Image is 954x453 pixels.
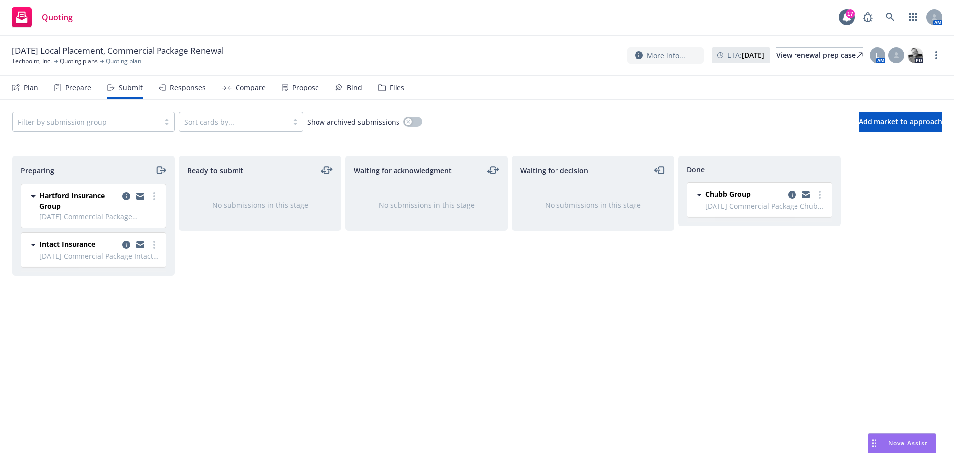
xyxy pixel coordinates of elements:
a: Quoting plans [60,57,98,66]
span: Ready to submit [187,165,243,176]
span: [DATE] Commercial Package Chubb - 2025 Commercial Package [705,201,826,211]
div: Submit [119,84,143,91]
span: Hartford Insurance Group [39,190,118,211]
div: No submissions in this stage [195,200,325,210]
span: Quoting plan [106,57,141,66]
div: Compare [236,84,266,91]
div: Drag to move [868,434,880,453]
button: More info... [627,47,704,64]
div: Plan [24,84,38,91]
a: copy logging email [120,239,132,251]
span: [DATE] Local Placement, Commercial Package Renewal [12,45,224,57]
div: Propose [292,84,319,91]
span: Chubb Group [705,189,751,199]
div: 17 [846,9,855,18]
button: Nova Assist [868,433,936,453]
span: Add market to approach [859,117,942,126]
div: Prepare [65,84,91,91]
span: [DATE] Commercial Package [GEOGRAPHIC_DATA] - 2025 Commercial Package [39,211,160,222]
span: More info... [647,50,685,61]
a: copy logging email [800,189,812,201]
a: moveRight [155,164,166,176]
span: Preparing [21,165,54,176]
a: more [814,189,826,201]
span: [DATE] Commercial Package Intact - 2025 Commercial Package [39,251,160,261]
a: copy logging email [134,239,146,251]
a: Search [880,7,900,27]
span: Done [687,164,705,175]
a: Quoting [8,3,77,31]
a: moveLeftRight [321,164,333,176]
a: Switch app [903,7,923,27]
div: No submissions in this stage [362,200,491,210]
a: View renewal prep case [776,47,863,63]
a: more [930,49,942,61]
a: Report a Bug [858,7,877,27]
a: more [148,239,160,251]
div: Responses [170,84,206,91]
span: ETA : [727,50,764,60]
span: L [875,50,879,61]
strong: [DATE] [742,50,764,60]
span: Nova Assist [888,439,928,447]
button: Add market to approach [859,112,942,132]
div: No submissions in this stage [528,200,658,210]
a: Techpoint, Inc. [12,57,52,66]
img: photo [907,47,923,63]
a: copy logging email [786,189,798,201]
div: Bind [347,84,362,91]
span: Show archived submissions [307,117,399,127]
a: moveLeftRight [487,164,499,176]
a: moveLeft [654,164,666,176]
a: copy logging email [134,190,146,202]
span: Quoting [42,13,73,21]
div: Files [390,84,404,91]
a: more [148,190,160,202]
div: View renewal prep case [776,48,863,63]
span: Waiting for decision [520,165,588,176]
a: copy logging email [120,190,132,202]
span: Intact Insurance [39,239,95,249]
span: Waiting for acknowledgment [354,165,452,176]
